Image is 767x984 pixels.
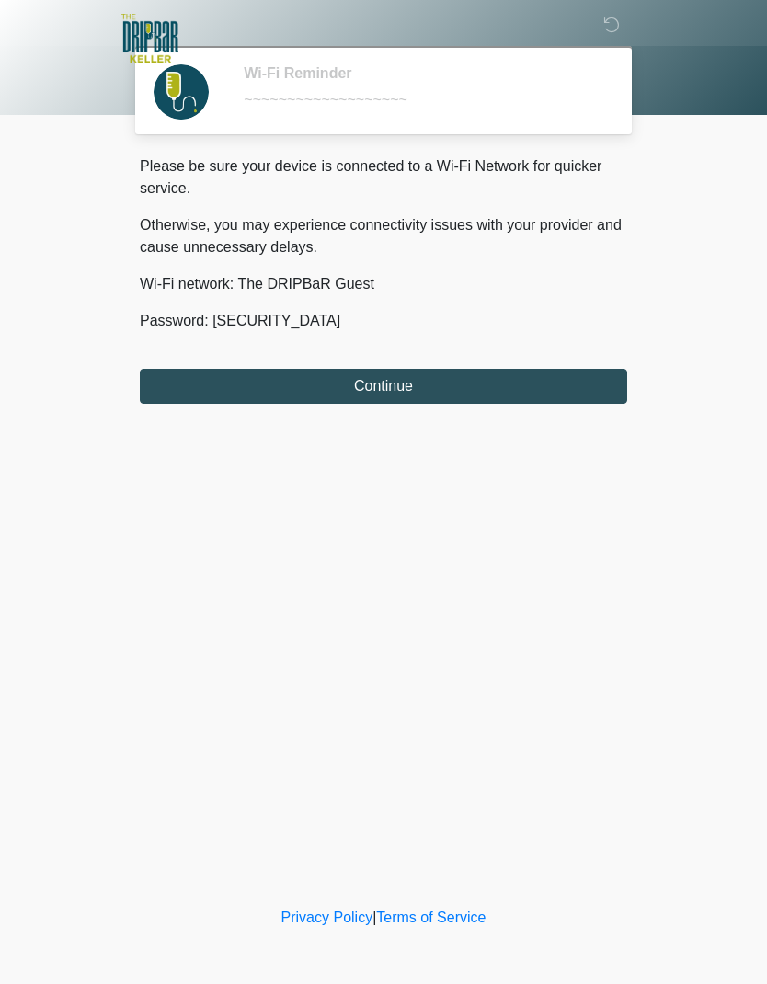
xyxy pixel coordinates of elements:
[140,155,627,200] p: Please be sure your device is connected to a Wi-Fi Network for quicker service.
[140,214,627,258] p: Otherwise, you may experience connectivity issues with your provider and cause unnecessary delays.
[376,910,486,925] a: Terms of Service
[154,64,209,120] img: Agent Avatar
[121,14,178,63] img: The DRIPBaR - Keller Logo
[244,89,600,111] div: ~~~~~~~~~~~~~~~~~~~
[140,310,627,332] p: Password: [SECURITY_DATA]
[140,369,627,404] button: Continue
[281,910,373,925] a: Privacy Policy
[140,273,627,295] p: Wi-Fi network: The DRIPBaR Guest
[372,910,376,925] a: |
